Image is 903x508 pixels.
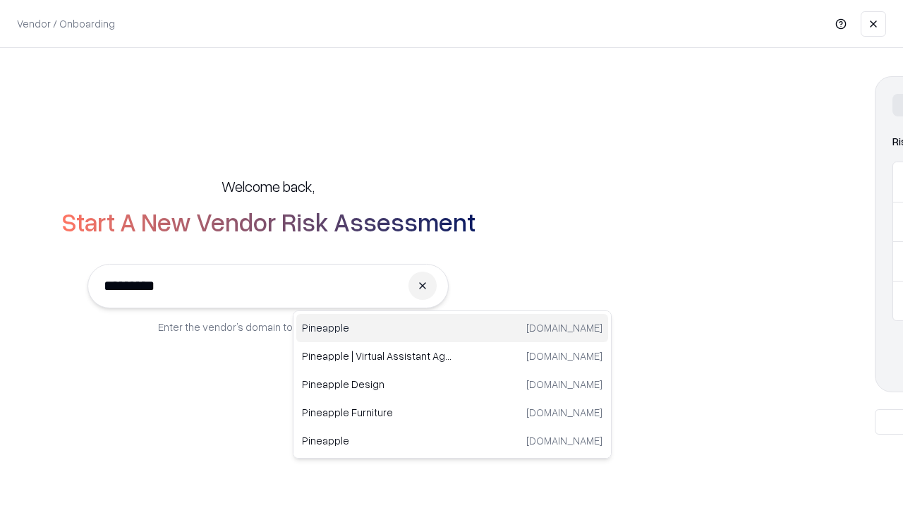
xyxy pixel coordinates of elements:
[302,320,452,335] p: Pineapple
[302,377,452,392] p: Pineapple Design
[293,310,612,459] div: Suggestions
[526,349,602,363] p: [DOMAIN_NAME]
[302,349,452,363] p: Pineapple | Virtual Assistant Agency
[222,176,315,196] h5: Welcome back,
[17,16,115,31] p: Vendor / Onboarding
[61,207,475,236] h2: Start A New Vendor Risk Assessment
[302,405,452,420] p: Pineapple Furniture
[526,377,602,392] p: [DOMAIN_NAME]
[526,405,602,420] p: [DOMAIN_NAME]
[158,320,378,334] p: Enter the vendor’s domain to begin onboarding
[526,433,602,448] p: [DOMAIN_NAME]
[302,433,452,448] p: Pineapple
[526,320,602,335] p: [DOMAIN_NAME]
